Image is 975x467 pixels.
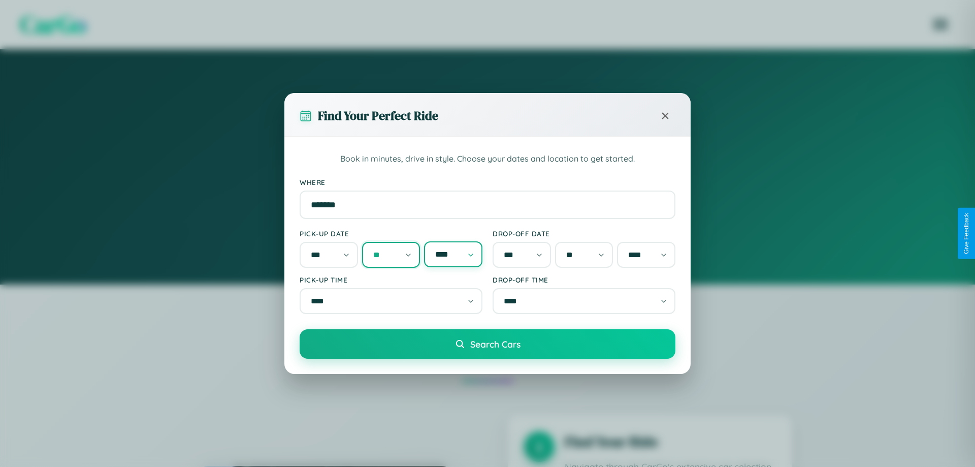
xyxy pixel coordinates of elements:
span: Search Cars [470,338,521,350]
label: Drop-off Time [493,275,675,284]
label: Where [300,178,675,186]
p: Book in minutes, drive in style. Choose your dates and location to get started. [300,152,675,166]
label: Pick-up Time [300,275,482,284]
label: Drop-off Date [493,229,675,238]
label: Pick-up Date [300,229,482,238]
h3: Find Your Perfect Ride [318,107,438,124]
button: Search Cars [300,329,675,359]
